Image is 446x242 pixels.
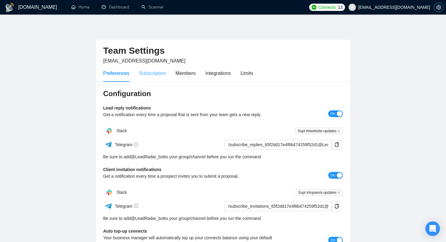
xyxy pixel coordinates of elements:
[115,142,138,147] span: Telegram
[117,190,127,195] span: Slack
[103,58,185,63] span: [EMAIL_ADDRESS][DOMAIN_NAME]
[330,172,335,179] span: On
[425,221,440,236] div: Open Intercom Messenger
[241,69,253,77] div: Limits
[131,153,164,160] a: @LeadRadar_bot
[102,5,129,10] a: dashboardDashboard
[350,5,354,9] span: user
[103,215,343,222] div: Be sure to add to your group/channel before you run the command
[332,140,342,150] button: copy
[103,186,115,198] img: hpQkSZIkSZIkSZIkSZIkSZIkSZIkSZIkSZIkSZIkSZIkSZIkSZIkSZIkSZIkSZIkSZIkSZIkSZIkSZIkSZIkSZIkSZIkSZIkS...
[103,106,151,110] b: Lead reply notifications
[337,129,340,133] span: close
[318,4,336,11] span: Connects:
[434,5,444,10] a: setting
[295,128,343,134] span: Supl ##website-updates
[175,69,196,77] div: Members
[330,110,335,117] span: On
[434,2,444,12] button: setting
[134,204,138,208] span: info-circle
[338,4,343,11] span: 13
[71,5,90,10] a: homeHome
[103,153,343,160] div: Be sure to add to your group/channel before you run the command
[296,189,343,196] span: Supl ##upwork-updates
[105,202,112,210] img: ww3wtPAAAAAElFTkSuQmCC
[332,201,342,211] button: copy
[103,229,147,234] b: Auto top-up connects
[332,142,341,147] span: copy
[332,204,341,209] span: copy
[205,69,231,77] div: Integrations
[141,5,164,10] a: searchScanner
[103,45,343,57] h2: Team Settings
[434,5,443,10] span: setting
[115,204,138,209] span: Telegram
[103,111,283,118] div: Get a notification every time a proposal that is sent from your team gets a new reply.
[134,142,138,146] span: info-circle
[139,69,166,77] div: Subscription
[103,125,115,137] img: hpQkSZIkSZIkSZIkSZIkSZIkSZIkSZIkSZIkSZIkSZIkSZIkSZIkSZIkSZIkSZIkSZIkSZIkSZIkSZIkSZIkSZIkSZIkSZIkS...
[5,3,15,12] img: logo
[103,69,129,77] div: Preferences
[103,167,161,172] b: Client invitation notifications
[337,191,340,194] span: close
[117,128,127,133] span: Slack
[105,141,112,148] img: ww3wtPAAAAAElFTkSuQmCC
[103,89,343,99] h3: Configuration
[103,173,283,180] div: Get a notification every time a prospect invites you to submit a proposal.
[131,215,164,222] a: @LeadRadar_bot
[312,5,316,10] img: upwork-logo.png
